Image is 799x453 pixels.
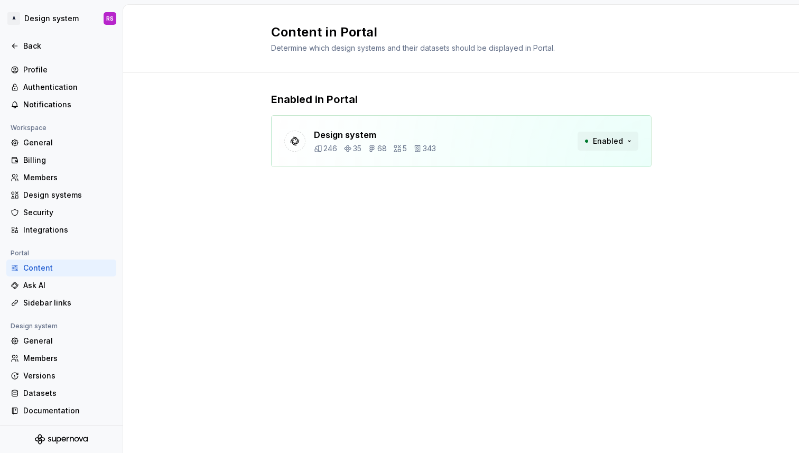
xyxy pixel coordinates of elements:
[106,14,114,23] div: RS
[6,332,116,349] a: General
[23,190,112,200] div: Design systems
[23,298,112,308] div: Sidebar links
[6,61,116,78] a: Profile
[23,263,112,273] div: Content
[7,12,20,25] div: A
[23,155,112,165] div: Billing
[23,137,112,148] div: General
[2,7,120,30] button: ADesign systemRS
[423,143,436,154] p: 343
[23,82,112,93] div: Authentication
[6,367,116,384] a: Versions
[578,132,638,151] button: Enabled
[6,221,116,238] a: Integrations
[6,350,116,367] a: Members
[323,143,337,154] p: 246
[353,143,361,154] p: 35
[23,388,112,399] div: Datasets
[6,247,33,260] div: Portal
[23,64,112,75] div: Profile
[6,122,51,134] div: Workspace
[6,152,116,169] a: Billing
[6,385,116,402] a: Datasets
[35,434,88,445] svg: Supernova Logo
[23,41,112,51] div: Back
[23,405,112,416] div: Documentation
[6,320,62,332] div: Design system
[271,43,555,52] span: Determine which design systems and their datasets should be displayed in Portal.
[6,96,116,113] a: Notifications
[23,207,112,218] div: Security
[6,38,116,54] a: Back
[377,143,387,154] p: 68
[271,24,639,41] h2: Content in Portal
[593,136,623,146] span: Enabled
[6,204,116,221] a: Security
[6,402,116,419] a: Documentation
[23,353,112,364] div: Members
[6,169,116,186] a: Members
[6,187,116,204] a: Design systems
[6,260,116,276] a: Content
[6,79,116,96] a: Authentication
[6,277,116,294] a: Ask AI
[23,99,112,110] div: Notifications
[403,143,407,154] p: 5
[23,280,112,291] div: Ask AI
[6,134,116,151] a: General
[23,336,112,346] div: General
[23,371,112,381] div: Versions
[314,128,436,141] p: Design system
[6,294,116,311] a: Sidebar links
[271,92,652,107] p: Enabled in Portal
[23,172,112,183] div: Members
[23,225,112,235] div: Integrations
[24,13,79,24] div: Design system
